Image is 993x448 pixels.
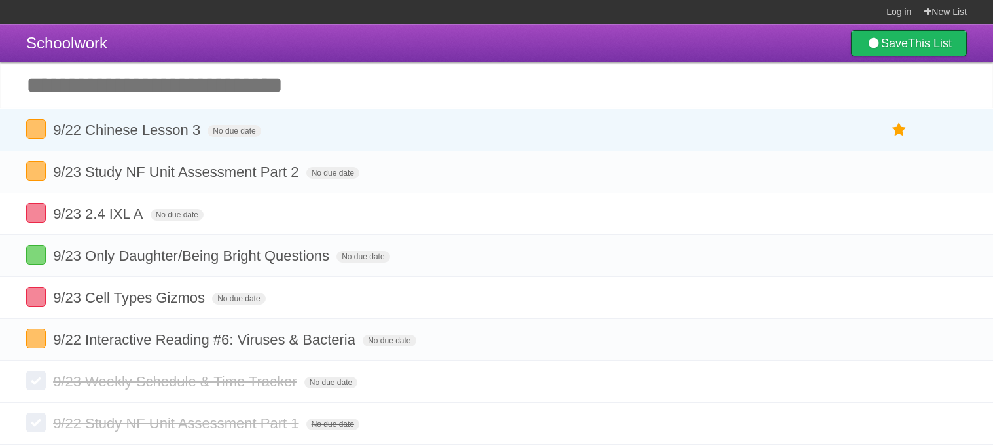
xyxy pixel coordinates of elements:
[53,248,333,264] span: 9/23 Only Daughter/Being Bright Questions
[363,335,416,346] span: No due date
[26,371,46,390] label: Done
[53,331,359,348] span: 9/22 Interactive Reading #6: Viruses & Bacteria
[304,377,357,388] span: No due date
[26,413,46,432] label: Done
[306,419,359,430] span: No due date
[887,119,912,141] label: Star task
[151,209,204,221] span: No due date
[53,122,204,138] span: 9/22 Chinese Lesson 3
[306,167,359,179] span: No due date
[53,289,208,306] span: 9/23 Cell Types Gizmos
[53,206,146,222] span: 9/23 2.4 IXL A
[53,164,302,180] span: 9/23 Study NF Unit Assessment Part 2
[208,125,261,137] span: No due date
[212,293,265,305] span: No due date
[26,161,46,181] label: Done
[851,30,967,56] a: SaveThis List
[26,203,46,223] label: Done
[336,251,389,263] span: No due date
[26,329,46,348] label: Done
[53,415,302,432] span: 9/22 Study NF Unit Assessment Part 1
[908,37,952,50] b: This List
[26,119,46,139] label: Done
[53,373,300,390] span: 9/23 Weekly Schedule & Time Tracker
[26,245,46,265] label: Done
[26,287,46,307] label: Done
[26,34,107,52] span: Schoolwork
